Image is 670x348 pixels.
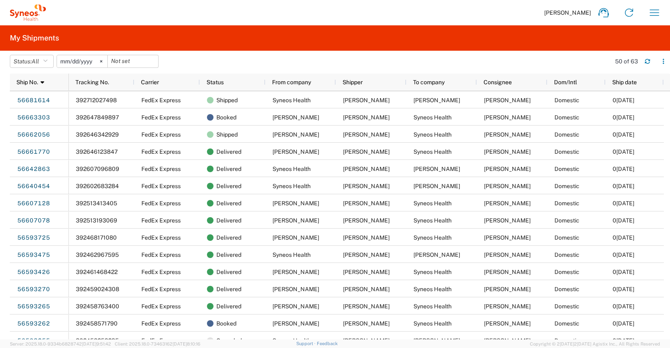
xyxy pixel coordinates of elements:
[76,148,118,155] span: 392646123847
[108,55,158,67] input: Not set
[613,114,634,121] span: 09/01/2025
[273,217,319,224] span: Manuel Hildebrandt
[273,251,311,258] span: Syneos Health
[216,143,241,160] span: Delivered
[343,320,390,327] span: Lisa Schlegel
[343,131,390,138] span: Norma Meinesz
[76,97,117,103] span: 392712027498
[115,341,200,346] span: Client: 2025.18.0-7346316
[216,212,241,229] span: Delivered
[273,286,319,292] span: Jasmin Schuetz
[141,303,181,310] span: FedEx Express
[10,55,54,68] button: Status:All
[484,79,512,85] span: Consignee
[613,269,634,275] span: 08/27/2025
[76,286,119,292] span: 392459024308
[76,251,119,258] span: 392462967595
[413,97,460,103] span: Barbara Wohlers
[141,114,181,121] span: FedEx Express
[413,148,452,155] span: Syneos Health
[613,183,634,189] span: 08/28/2025
[273,303,319,310] span: Pia Nöh
[17,266,50,279] a: 56593426
[554,251,579,258] span: Domestic
[273,234,319,241] span: Peter Horovitz
[10,341,111,346] span: Server: 2025.18.0-9334b682874
[17,335,50,348] a: 56593255
[613,234,634,241] span: 08/26/2025
[76,337,119,344] span: 392458258235
[544,9,591,16] span: [PERSON_NAME]
[484,286,531,292] span: Antoine Kouwonou
[141,166,181,172] span: FedEx Express
[317,341,338,346] a: Feedback
[484,217,531,224] span: Antoine Kouwonou
[273,97,311,103] span: Syneos Health
[32,58,39,65] span: All
[343,337,390,344] span: Antoine Kouwonou
[613,337,634,344] span: 08/25/2025
[17,197,50,210] a: 56607128
[343,286,390,292] span: Jasmin Schuetz
[554,269,579,275] span: Domestic
[484,234,531,241] span: Antoine Kouwonou
[141,217,181,224] span: FedEx Express
[413,79,445,85] span: To company
[413,251,460,258] span: Meyer, Charline
[613,97,634,103] span: 09/01/2025
[79,341,111,346] span: 2[DATE]9:51:42
[613,131,634,138] span: 09/01/2025
[76,200,117,207] span: 392513413405
[273,114,319,121] span: Charline Meyer
[554,183,579,189] span: Domestic
[343,114,390,121] span: Charline Meyer
[17,214,50,227] a: 56607078
[141,200,181,207] span: FedEx Express
[484,114,531,121] span: Antoine Kouwonou
[216,246,241,263] span: Delivered
[296,341,317,346] a: Support
[17,94,50,107] a: 56681614
[343,251,390,258] span: Antoine Kouwonou
[413,131,452,138] span: Syneos Health
[554,286,579,292] span: Domestic
[273,337,311,344] span: Syneos Health
[554,234,579,241] span: Domestic
[554,337,579,344] span: Domestic
[554,79,577,85] span: Dom/Intl
[273,131,319,138] span: Norma Meinesz
[484,303,531,310] span: Antoine Kouwonou
[17,111,50,124] a: 56663303
[141,286,181,292] span: FedEx Express
[343,148,390,155] span: Olga Voinova
[76,303,119,310] span: 392458763400
[141,320,181,327] span: FedEx Express
[554,114,579,121] span: Domestic
[207,79,224,85] span: Status
[17,249,50,262] a: 56593475
[216,298,241,315] span: Delivered
[484,97,531,103] span: Barbara Wohlers
[17,180,50,193] a: 56640454
[484,131,531,138] span: Antoine Kouwonou
[343,269,390,275] span: Claudia Viefhaus
[413,234,452,241] span: Syneos Health
[216,160,241,177] span: Delivered
[216,177,241,195] span: Delivered
[141,269,181,275] span: FedEx Express
[17,146,50,159] a: 56661770
[17,317,50,330] a: 56593262
[615,58,638,65] div: 50 of 63
[413,303,452,310] span: Syneos Health
[76,217,117,224] span: 392513193069
[613,303,634,310] span: 08/26/2025
[76,114,119,121] span: 392647849897
[216,109,236,126] span: Booked
[343,200,390,207] span: Connie Flemming
[612,79,637,85] span: Ship date
[613,200,634,207] span: 08/27/2025
[343,97,390,103] span: Antoine Kouwonou
[57,55,107,67] input: Not set
[484,183,531,189] span: Bahadin Khasawneh
[484,200,531,207] span: Antoine Kouwonou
